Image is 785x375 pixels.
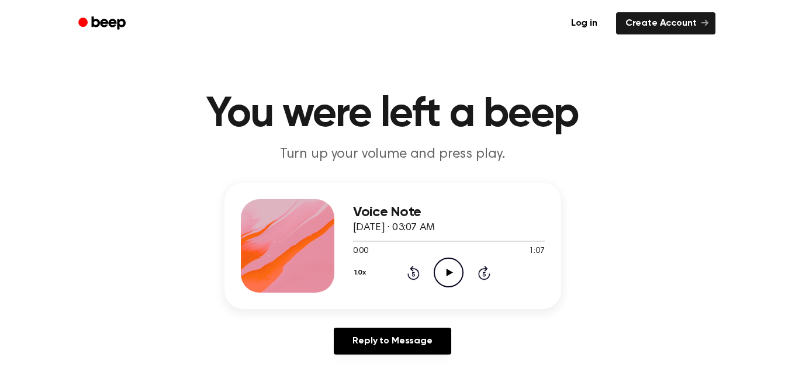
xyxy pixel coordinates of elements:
[616,12,715,34] a: Create Account
[559,10,609,37] a: Log in
[353,263,371,283] button: 1.0x
[70,12,136,35] a: Beep
[94,93,692,136] h1: You were left a beep
[353,245,368,258] span: 0:00
[353,204,545,220] h3: Voice Note
[353,223,435,233] span: [DATE] · 03:07 AM
[168,145,617,164] p: Turn up your volume and press play.
[334,328,451,355] a: Reply to Message
[529,245,544,258] span: 1:07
